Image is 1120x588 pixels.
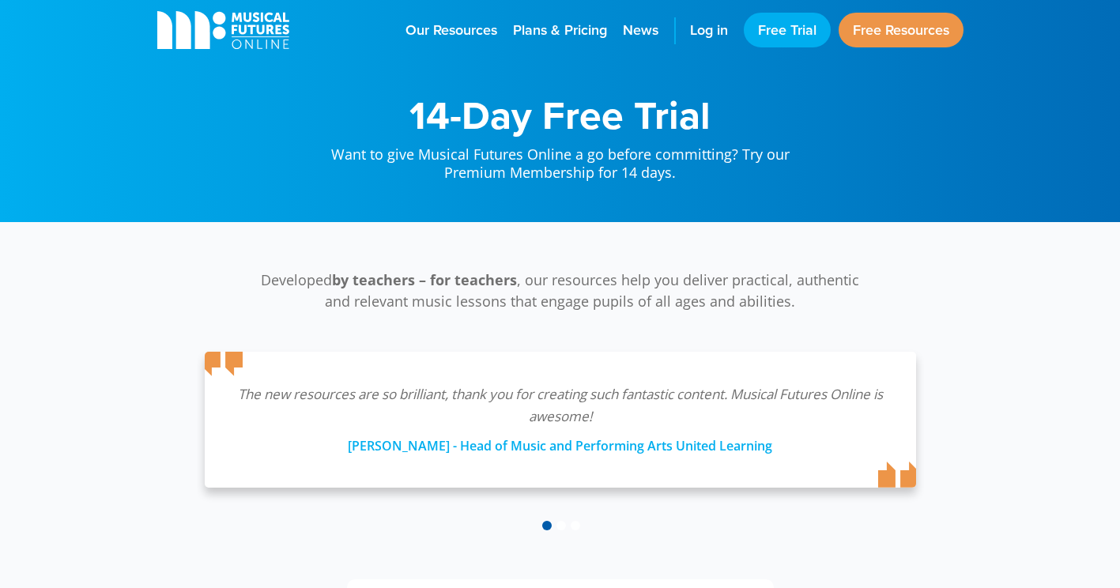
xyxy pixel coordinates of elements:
[623,20,658,41] span: News
[236,383,884,428] p: The new resources are so brilliant, thank you for creating such fantastic content. Musical Future...
[236,428,884,456] div: [PERSON_NAME] - Head of Music and Performing Arts United Learning
[332,270,517,289] strong: by teachers – for teachers
[315,134,805,183] p: Want to give Musical Futures Online a go before committing? Try our Premium Membership for 14 days.
[405,20,497,41] span: Our Resources
[690,20,728,41] span: Log in
[315,95,805,134] h1: 14-Day Free Trial
[744,13,831,47] a: Free Trial
[839,13,964,47] a: Free Resources
[513,20,607,41] span: Plans & Pricing
[252,269,869,312] p: Developed , our resources help you deliver practical, authentic and relevant music lessons that e...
